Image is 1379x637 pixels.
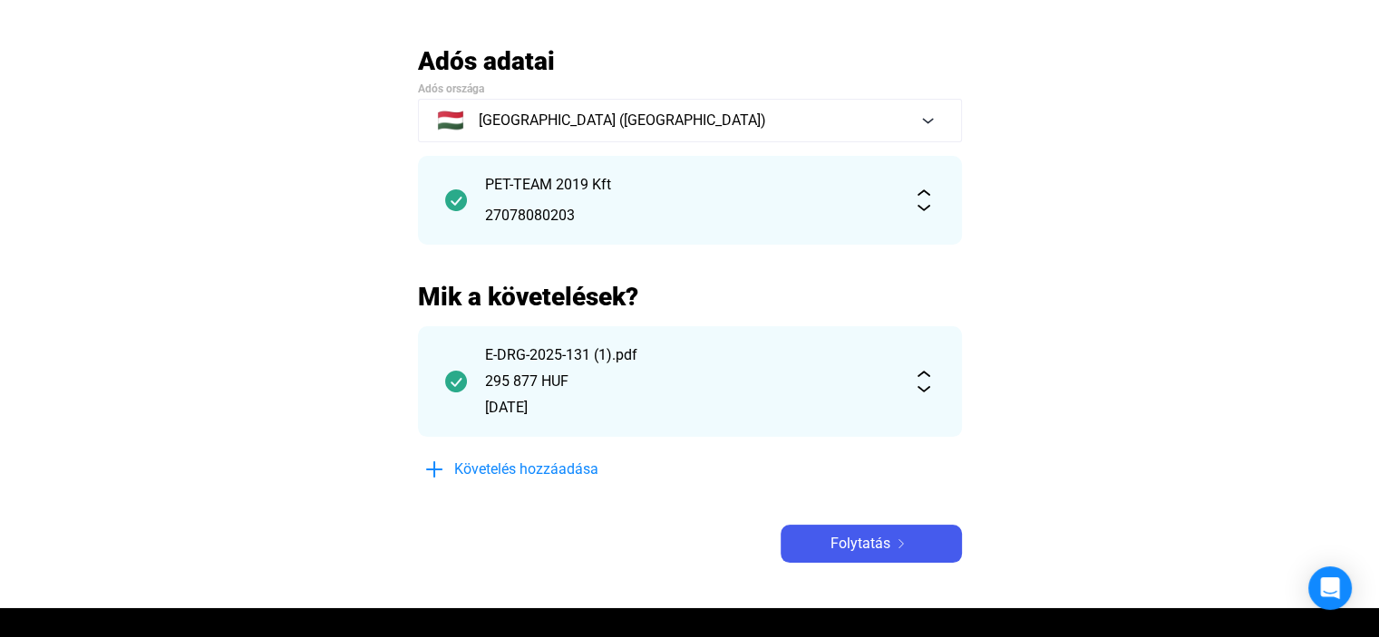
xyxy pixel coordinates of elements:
[913,371,935,392] img: expand
[485,205,895,227] div: 27078080203
[1308,566,1352,610] div: Open Intercom Messenger
[437,110,464,131] span: 🇭🇺
[418,450,690,488] button: plus-blueKövetelés hozzáadása
[454,458,598,480] span: Követelés hozzáadása
[423,458,445,480] img: plus-blue
[418,99,962,142] button: 🇭🇺[GEOGRAPHIC_DATA] ([GEOGRAPHIC_DATA])
[418,82,484,95] span: Adós országa
[479,110,766,131] span: [GEOGRAPHIC_DATA] ([GEOGRAPHIC_DATA])
[418,45,962,77] h2: Adós adatai
[445,371,467,392] img: checkmark-darker-green-circle
[781,525,962,563] button: Folytatásarrow-right-white
[913,189,935,211] img: expand
[485,174,895,196] div: PET-TEAM 2019 Kft
[485,344,895,366] div: E-DRG-2025-131 (1).pdf
[485,397,895,419] div: [DATE]
[890,539,912,548] img: arrow-right-white
[485,371,895,392] div: 295 877 HUF
[830,533,890,555] span: Folytatás
[445,189,467,211] img: checkmark-darker-green-circle
[418,281,962,313] h2: Mik a követelések?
